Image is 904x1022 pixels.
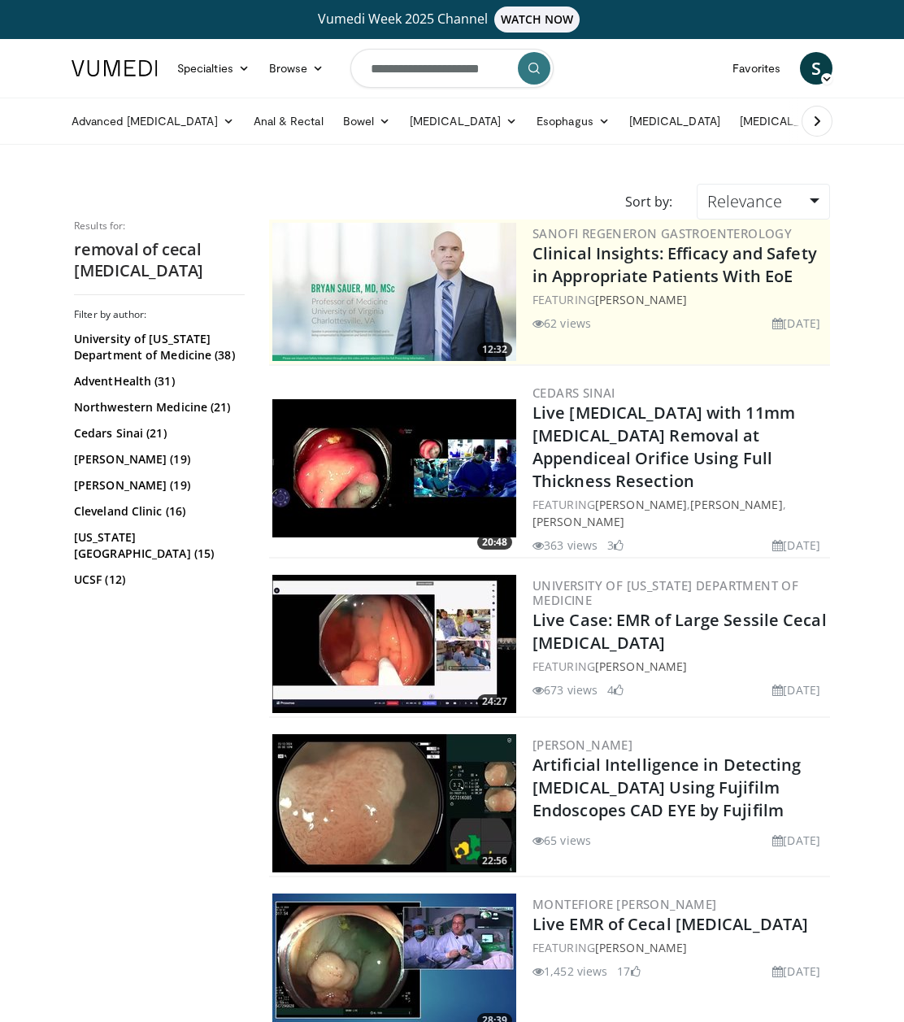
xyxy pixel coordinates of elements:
div: FEATURING [532,658,827,675]
a: [MEDICAL_DATA] [619,105,730,137]
a: Cedars Sinai [532,385,615,401]
span: 22:56 [477,854,512,868]
a: 22:56 [272,734,516,872]
a: [PERSON_NAME] [532,737,632,753]
a: Artificial Intelligence in Detecting [MEDICAL_DATA] Using Fujifilm Endoscopes CAD EYE by Fujifilm [532,754,802,821]
a: [PERSON_NAME] [532,514,624,529]
a: [US_STATE][GEOGRAPHIC_DATA] (15) [74,529,241,562]
span: WATCH NOW [494,7,580,33]
a: S [800,52,832,85]
li: 3 [607,537,624,554]
li: [DATE] [772,681,820,698]
a: [PERSON_NAME] (19) [74,451,241,468]
a: [PERSON_NAME] [690,497,782,512]
a: 12:32 [272,223,516,361]
a: [PERSON_NAME] [595,292,687,307]
a: Specialties [167,52,259,85]
span: 20:48 [477,535,512,550]
img: 2ad26611-86d6-4cc5-ae1c-7d94a725af20.300x170_q85_crop-smart_upscale.jpg [272,575,516,713]
span: 24:27 [477,694,512,709]
a: Cedars Sinai (21) [74,425,241,441]
a: Northwestern Medicine (21) [74,399,241,415]
div: FEATURING [532,291,827,308]
li: 1,452 views [532,963,607,980]
a: AdventHealth (31) [74,373,241,389]
a: Favorites [723,52,790,85]
a: Live Case: EMR of Large Sessile Cecal [MEDICAL_DATA] [532,609,827,654]
a: [PERSON_NAME] [595,940,687,955]
a: Vumedi Week 2025 ChannelWATCH NOW [62,7,842,33]
a: University of [US_STATE] Department of Medicine [532,577,798,608]
h3: Filter by author: [74,308,245,321]
li: [DATE] [772,963,820,980]
a: Relevance [697,184,830,220]
div: FEATURING , , [532,496,827,530]
li: 673 views [532,681,598,698]
a: Live EMR of Cecal [MEDICAL_DATA] [532,913,808,935]
a: [MEDICAL_DATA] [730,105,857,137]
li: [DATE] [772,832,820,849]
input: Search topics, interventions [350,49,554,88]
a: Advanced [MEDICAL_DATA] [62,105,244,137]
a: Bowel [333,105,400,137]
img: b55b45cd-93bc-470e-b56e-f349cbce463e.300x170_q85_crop-smart_upscale.jpg [272,734,516,872]
h2: removal of cecal [MEDICAL_DATA] [74,239,245,281]
span: 12:32 [477,342,512,357]
img: b872ca8d-60e5-4068-bb83-df9fa55d7def.300x170_q85_crop-smart_upscale.jpg [272,399,516,537]
span: Relevance [707,190,782,212]
a: Cleveland Clinic (16) [74,503,241,520]
a: University of [US_STATE] Department of Medicine (38) [74,331,241,363]
div: FEATURING [532,939,827,956]
a: [PERSON_NAME] [595,497,687,512]
a: Anal & Rectal [244,105,333,137]
a: [MEDICAL_DATA] [400,105,527,137]
a: 24:27 [272,575,516,713]
li: 363 views [532,537,598,554]
li: [DATE] [772,537,820,554]
a: [PERSON_NAME] (19) [74,477,241,494]
div: Sort by: [613,184,685,220]
a: 20:48 [272,399,516,537]
li: 17 [617,963,640,980]
p: Results for: [74,220,245,233]
a: Clinical Insights: Efficacy and Safety in Appropriate Patients With EoE [532,242,817,287]
a: Browse [259,52,334,85]
a: Live [MEDICAL_DATA] with 11mm [MEDICAL_DATA] Removal at Appendiceal Orifice Using Full Thickness ... [532,402,795,492]
li: 62 views [532,315,591,332]
a: UCSF (12) [74,572,241,588]
img: VuMedi Logo [72,60,158,76]
li: [DATE] [772,315,820,332]
li: 4 [607,681,624,698]
a: Montefiore [PERSON_NAME] [532,896,717,912]
img: bf9ce42c-6823-4735-9d6f-bc9dbebbcf2c.png.300x170_q85_crop-smart_upscale.jpg [272,223,516,361]
a: Esophagus [527,105,619,137]
a: Sanofi Regeneron Gastroenterology [532,225,792,241]
li: 65 views [532,832,591,849]
a: [PERSON_NAME] [595,659,687,674]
